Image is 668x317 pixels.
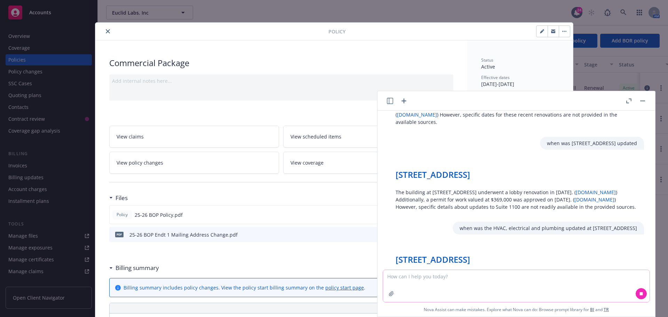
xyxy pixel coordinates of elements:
h3: Billing summary [116,263,159,272]
a: [STREET_ADDRESS] [396,169,470,180]
a: TR [604,307,609,312]
div: 25-26 BOP Endt 1 Mailing Address Change.pdf [129,231,238,238]
span: pdf [115,232,124,237]
a: View claims [109,126,279,148]
p: The building at [STREET_ADDRESS] underwent a lobby renovation in [DATE]. ( ) Additionally, a perm... [396,189,637,211]
p: when was the HVAC, electrical and plumbing updated at [STREET_ADDRESS] [460,224,637,232]
a: View scheduled items [283,126,453,148]
a: View policy changes [109,152,279,174]
span: View scheduled items [291,133,341,140]
a: View coverage [283,152,453,174]
span: Nova Assist can make mistakes. Explore what Nova can do: Browse prompt library for and [380,302,652,317]
div: [DATE] - [DATE] [481,74,559,88]
span: Policy [115,212,129,218]
a: policy start page [325,284,364,291]
a: [DOMAIN_NAME] [397,111,437,118]
a: BI [590,307,594,312]
span: Active [481,63,495,70]
span: 25-26 BOP Policy.pdf [135,211,183,219]
div: Billing summary [109,263,159,272]
div: Files [109,193,128,203]
div: Billing summary includes policy changes. View the policy start billing summary on the . [124,284,365,291]
span: Policy [328,28,345,35]
a: [STREET_ADDRESS] [396,254,470,265]
div: Add internal notes here... [112,77,451,85]
span: View policy changes [117,159,163,166]
button: close [104,27,112,35]
p: when was [STREET_ADDRESS] updated [547,140,637,147]
span: Effective dates [481,74,510,80]
span: Status [481,57,493,63]
span: View claims [117,133,144,140]
span: View coverage [291,159,324,166]
a: [DOMAIN_NAME] [576,189,616,196]
h3: Files [116,193,128,203]
div: Commercial Package [109,57,453,69]
a: [DOMAIN_NAME] [574,196,614,203]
